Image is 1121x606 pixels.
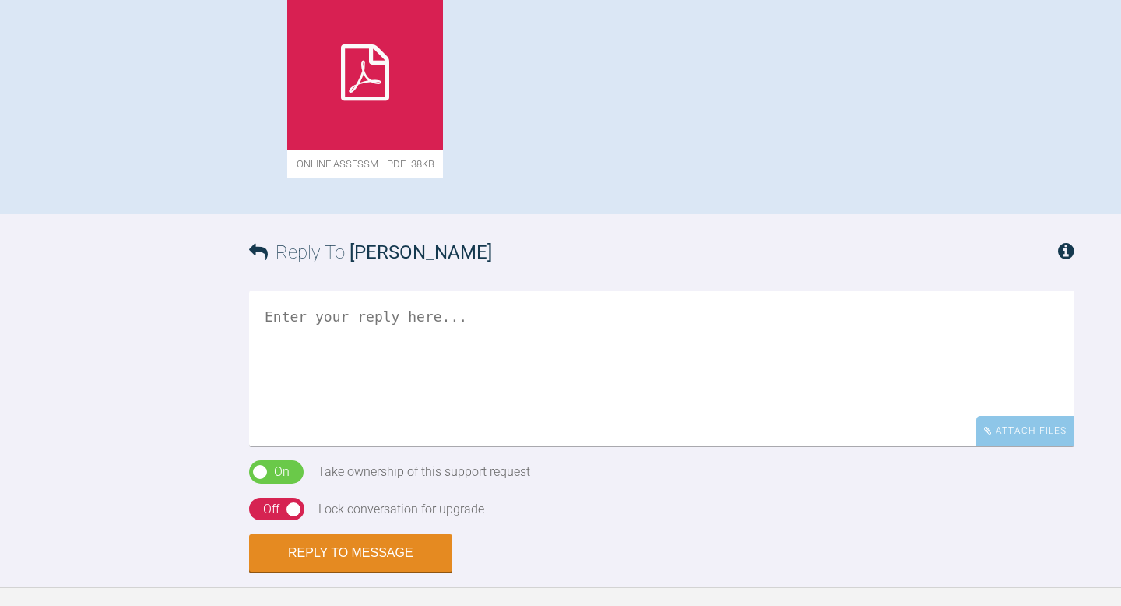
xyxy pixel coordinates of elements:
div: Off [263,499,279,520]
div: Lock conversation for upgrade [318,499,484,520]
div: Attach Files [976,416,1074,446]
div: On [274,462,290,482]
h3: Reply To [249,238,492,267]
div: Take ownership of this support request [318,462,530,482]
span: [PERSON_NAME] [350,241,492,263]
button: Reply to Message [249,534,452,572]
span: Online assessm….pdf - 38KB [287,150,443,178]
